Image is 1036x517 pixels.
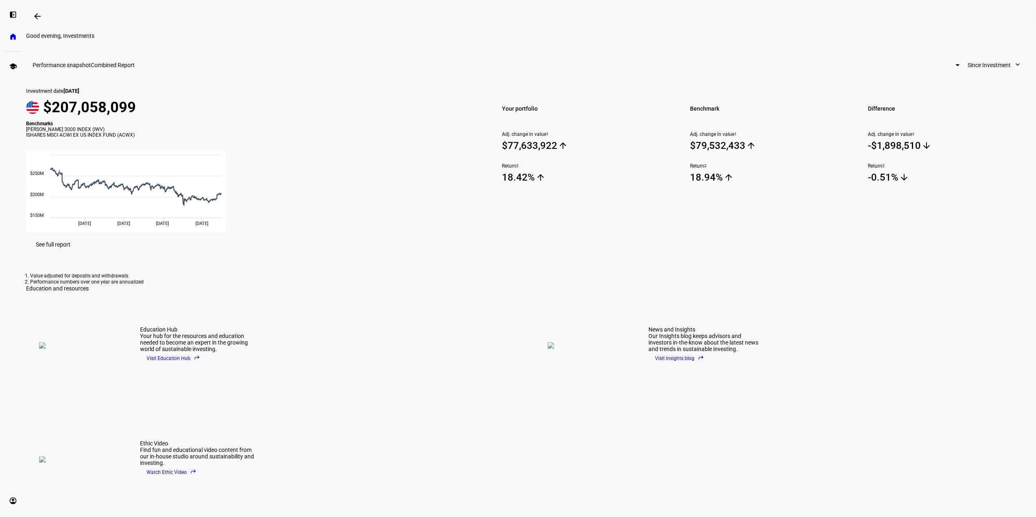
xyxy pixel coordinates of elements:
[704,163,706,169] sup: 2
[922,141,931,151] mat-icon: arrow_downward
[30,192,44,197] text: $200M
[690,131,858,137] span: Adj. change in value
[912,131,915,137] sup: 1
[26,127,479,132] div: [PERSON_NAME] 3000 INDEX (IWV)
[868,131,1036,137] span: Adj. change in value
[648,352,762,364] a: Visit insights blogreply
[26,236,80,253] a: See full report
[690,171,858,183] span: 18.94%
[723,172,733,182] mat-icon: arrow_upward
[690,163,858,169] span: Return
[502,140,557,151] div: $77,633,922
[502,171,670,183] span: 18.42%
[502,163,670,169] span: Return
[548,342,629,349] img: news.png
[1014,61,1022,69] mat-icon: expand_more
[882,163,885,169] sup: 2
[502,103,670,114] span: Your portfolio
[502,131,670,137] span: Adj. change in value
[9,497,17,505] eth-mat-symbol: account_circle
[140,352,254,364] a: Visit Education Hubreply
[868,140,1036,152] span: -$1,898,510
[9,33,17,41] eth-mat-symbol: home
[195,221,208,226] span: [DATE]
[26,33,515,39] div: Good evening, Investments
[746,141,756,151] mat-icon: arrow_upward
[690,103,858,114] span: Benchmark
[959,57,1029,73] button: Since Investment
[648,333,762,352] div: Our Insights blog keeps advisors and investors in-the-know about the latest news and trends in su...
[868,103,1036,114] span: Difference
[30,213,44,218] text: $150M
[117,221,130,226] span: [DATE]
[43,99,136,116] span: $207,058,099
[734,131,736,137] sup: 1
[64,88,79,94] span: [DATE]
[968,57,1011,73] span: Since Investment
[26,88,479,94] div: Investment date
[26,121,479,127] div: Benchmarks
[30,171,44,176] text: $250M
[558,141,568,151] mat-icon: arrow_upward
[39,456,120,462] img: ethic-video.png
[9,11,17,19] eth-mat-symbol: left_panel_open
[546,131,549,137] sup: 1
[5,28,21,45] a: home
[33,62,91,68] h3: Performance snapshot
[516,163,519,169] sup: 2
[648,326,762,333] div: News and Insights
[655,352,704,364] span: Visit insights blog
[26,285,1036,292] div: Education and resources
[78,221,91,226] span: [DATE]
[868,171,1036,183] span: -0.51%
[140,447,254,466] div: Find fun and educational video content from our in-house studio around sustainability and investing.
[536,172,545,182] mat-icon: arrow_upward
[194,354,200,361] eth-mat-symbol: reply
[698,354,704,361] eth-mat-symbol: reply
[39,342,120,349] img: education-hub.png
[140,333,254,352] div: Your hub for the resources and education needed to become an expert in the growing world of susta...
[140,352,207,364] button: Visit Education Hubreply
[36,241,70,248] span: See full report
[9,62,17,70] eth-mat-symbol: school
[91,62,135,68] span: Combined Report
[690,140,858,152] span: $79,532,433
[147,466,197,478] span: Watch Ethic Video
[190,468,197,475] eth-mat-symbol: reply
[648,352,711,364] button: Visit insights blogreply
[26,132,479,138] div: ISHARES MSCI ACWI EX US INDEX FUND (ACWX)
[899,172,909,182] mat-icon: arrow_downward
[140,326,254,333] div: Education Hub
[140,440,254,447] div: Ethic Video
[33,11,42,21] mat-icon: arrow_backwards
[156,221,169,226] span: [DATE]
[30,279,1032,285] li: Performance numbers over one year are annualized
[140,466,203,478] button: Watch Ethic Videoreply
[147,352,200,364] span: Visit Education Hub
[868,163,1036,169] span: Return
[30,273,1032,279] li: Value adjusted for deposits and withdrawals
[140,466,254,478] a: Watch Ethic Videoreply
